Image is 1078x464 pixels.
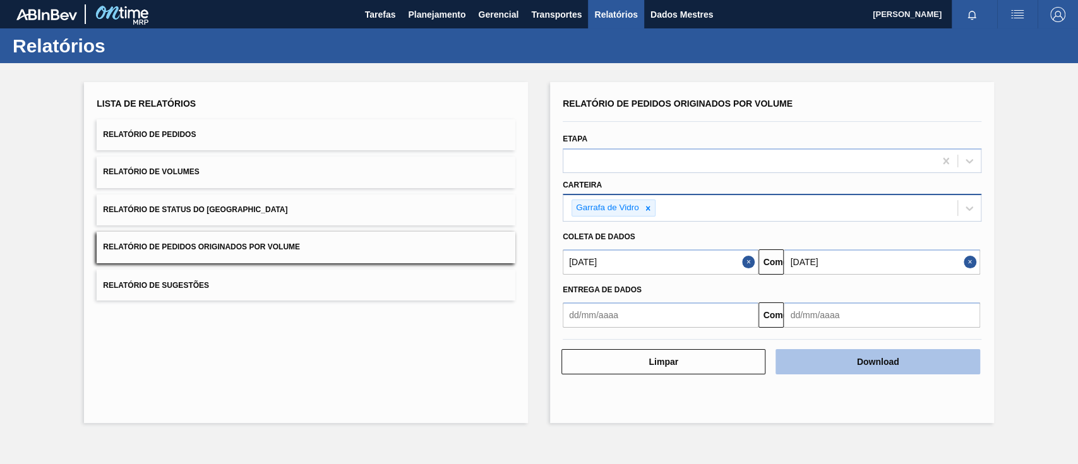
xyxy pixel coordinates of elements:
font: Planejamento [408,9,465,20]
font: Transportes [531,9,582,20]
input: dd/mm/aaaa [563,249,758,275]
button: Comeu [758,249,784,275]
font: Relatório de Pedidos [103,130,196,139]
img: ações do usuário [1010,7,1025,22]
font: Garrafa de Vidro [576,203,639,212]
font: Comeu [763,310,793,320]
font: Relatório de Sugestões [103,280,209,289]
font: Relatório de Pedidos Originados por Volume [563,98,793,109]
font: Relatório de Status do [GEOGRAPHIC_DATA] [103,205,287,214]
button: Notificações [952,6,992,23]
font: Tarefas [365,9,396,20]
font: Etapa [563,134,587,143]
input: dd/mm/aaaa [784,249,979,275]
img: TNhmsLtSVTkK8tSr43FrP2fwEKptu5GPRR3wAAAABJRU5ErkJggg== [16,9,77,20]
font: Coleta de dados [563,232,635,241]
button: Close [964,249,980,275]
button: Relatório de Sugestões [97,270,515,300]
font: Relatório de Pedidos Originados por Volume [103,243,300,252]
button: Relatório de Status do [GEOGRAPHIC_DATA] [97,194,515,225]
font: Entrega de dados [563,285,642,294]
img: Sair [1050,7,1065,22]
font: Carteira [563,181,602,189]
button: Relatório de Volumes [97,157,515,187]
button: Limpar [561,349,765,374]
button: Fechar [742,249,758,275]
font: [PERSON_NAME] [873,9,942,19]
font: Relatórios [594,9,637,20]
font: Download [857,357,899,367]
font: Dados Mestres [650,9,714,20]
button: Relatório de Pedidos [97,119,515,150]
font: Gerencial [478,9,518,20]
font: Comeu [763,257,793,267]
font: Relatório de Volumes [103,168,199,177]
button: Relatório de Pedidos Originados por Volume [97,232,515,263]
input: dd/mm/aaaa [563,302,758,328]
button: Download [776,349,979,374]
font: Relatórios [13,35,105,56]
font: Lista de Relatórios [97,98,196,109]
button: Comeu [758,302,784,328]
input: dd/mm/aaaa [784,302,979,328]
font: Limpar [649,357,678,367]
